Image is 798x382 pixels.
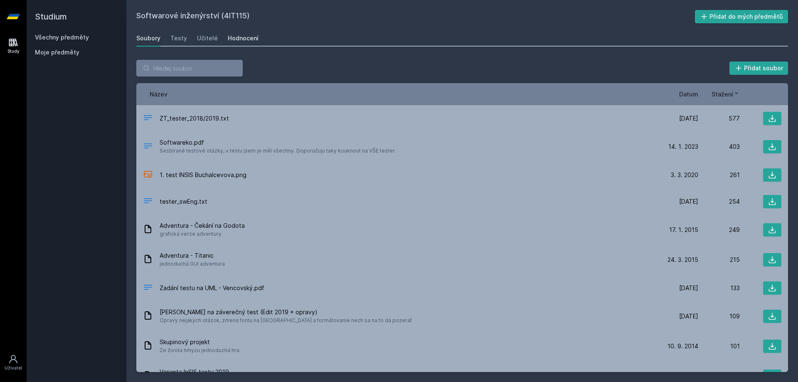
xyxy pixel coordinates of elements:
[679,197,698,206] span: [DATE]
[679,90,698,99] button: Datum
[160,147,396,155] span: Sesbírané testové otázky, v testu jsem je měl všechny. Doporučuju taky kouknout na VŠE tester.
[2,350,25,375] a: Uživatel
[160,222,245,230] span: Adventura - Čekání na Godota
[671,171,698,179] span: 3. 3. 2020
[698,226,740,234] div: 249
[5,365,22,371] div: Uživatel
[160,284,264,292] span: Zadání testu na UML - Vencovský.pdf
[698,256,740,264] div: 215
[170,34,187,42] div: Testy
[160,338,239,346] span: Skupinový projekt
[698,284,740,292] div: 133
[7,48,20,54] div: Study
[136,10,695,23] h2: Softwarové inženýrství (4IT115)
[667,342,698,350] span: 10. 9. 2014
[143,141,153,153] div: PDF
[698,342,740,350] div: 101
[695,10,788,23] button: Přidat do mých předmětů
[668,143,698,151] span: 14. 1. 2023
[228,34,259,42] div: Hodnocení
[150,90,167,99] button: Název
[197,30,218,47] a: Učitelé
[698,114,740,123] div: 577
[35,34,89,41] a: Všechny předměty
[35,48,79,57] span: Moje předměty
[136,60,243,76] input: Hledej soubor
[712,90,733,99] span: Stažení
[160,260,225,268] span: jednoduchá GUI adventura
[679,284,698,292] span: [DATE]
[160,114,229,123] span: ZT_tester_2018/2019.txt
[698,197,740,206] div: 254
[160,316,412,325] span: Opravy nejakých otázok, zmena fontu na [GEOGRAPHIC_DATA] a formátovanie nech sa na to dá pozerať
[136,34,160,42] div: Soubory
[667,256,698,264] span: 24. 3. 2015
[712,90,740,99] button: Stažení
[698,312,740,320] div: 109
[197,34,218,42] div: Učitelé
[2,33,25,59] a: Study
[143,282,153,294] div: PDF
[160,230,245,238] span: grafická verze adventury
[669,226,698,234] span: 17. 1. 2015
[143,169,153,181] div: PNG
[170,30,187,47] a: Testy
[143,196,153,208] div: TXT
[160,308,412,316] span: [PERSON_NAME] na záverečný test (Edit 2019 + opravy)
[160,138,396,147] span: Softwareko.pdf
[160,197,207,206] span: tester_swEng.txt
[679,312,698,320] span: [DATE]
[228,30,259,47] a: Hodnocení
[698,143,740,151] div: 403
[143,113,153,125] div: TXT
[136,30,160,47] a: Soubory
[160,368,387,376] span: Varianta InSIS testu 2019
[160,251,225,260] span: Adventura - Titanic
[729,62,788,75] button: Přidat soubor
[698,171,740,179] div: 261
[679,114,698,123] span: [DATE]
[160,346,239,355] span: Ze života hmyzu jednoduchá hra
[160,171,246,179] span: 1. test INSIS Buchalcevova.png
